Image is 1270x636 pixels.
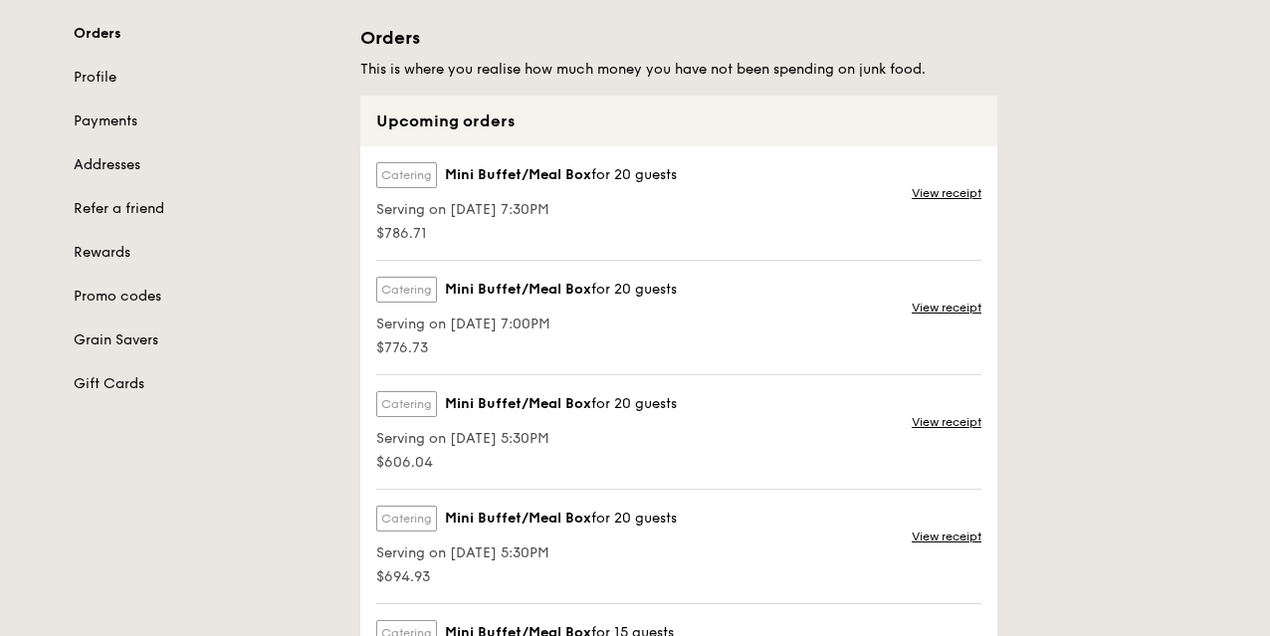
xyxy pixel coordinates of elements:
span: Mini Buffet/Meal Box [445,280,591,300]
div: Upcoming orders [360,96,997,146]
span: Mini Buffet/Meal Box [445,165,591,185]
span: for 20 guests [591,166,677,183]
span: $694.93 [376,567,677,587]
a: Payments [74,111,336,131]
a: Addresses [74,155,336,175]
a: Gift Cards [74,374,336,394]
a: Promo codes [74,287,336,307]
a: View receipt [912,414,981,430]
span: Serving on [DATE] 7:30PM [376,200,677,220]
a: Grain Savers [74,330,336,350]
a: Orders [74,24,336,44]
span: for 20 guests [591,510,677,527]
a: Rewards [74,243,336,263]
span: $606.04 [376,453,677,473]
span: Serving on [DATE] 5:30PM [376,543,677,563]
span: $786.71 [376,224,677,244]
a: View receipt [912,185,981,201]
a: View receipt [912,300,981,316]
span: for 20 guests [591,281,677,298]
label: Catering [376,277,437,303]
a: View receipt [912,529,981,544]
span: Serving on [DATE] 7:00PM [376,315,677,334]
span: Mini Buffet/Meal Box [445,394,591,414]
span: $776.73 [376,338,677,358]
span: Mini Buffet/Meal Box [445,509,591,529]
h5: This is where you realise how much money you have not been spending on junk food. [360,60,997,80]
label: Catering [376,391,437,417]
label: Catering [376,162,437,188]
label: Catering [376,506,437,531]
a: Profile [74,68,336,88]
h1: Orders [360,24,997,52]
span: Serving on [DATE] 5:30PM [376,429,677,449]
span: for 20 guests [591,395,677,412]
a: Refer a friend [74,199,336,219]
